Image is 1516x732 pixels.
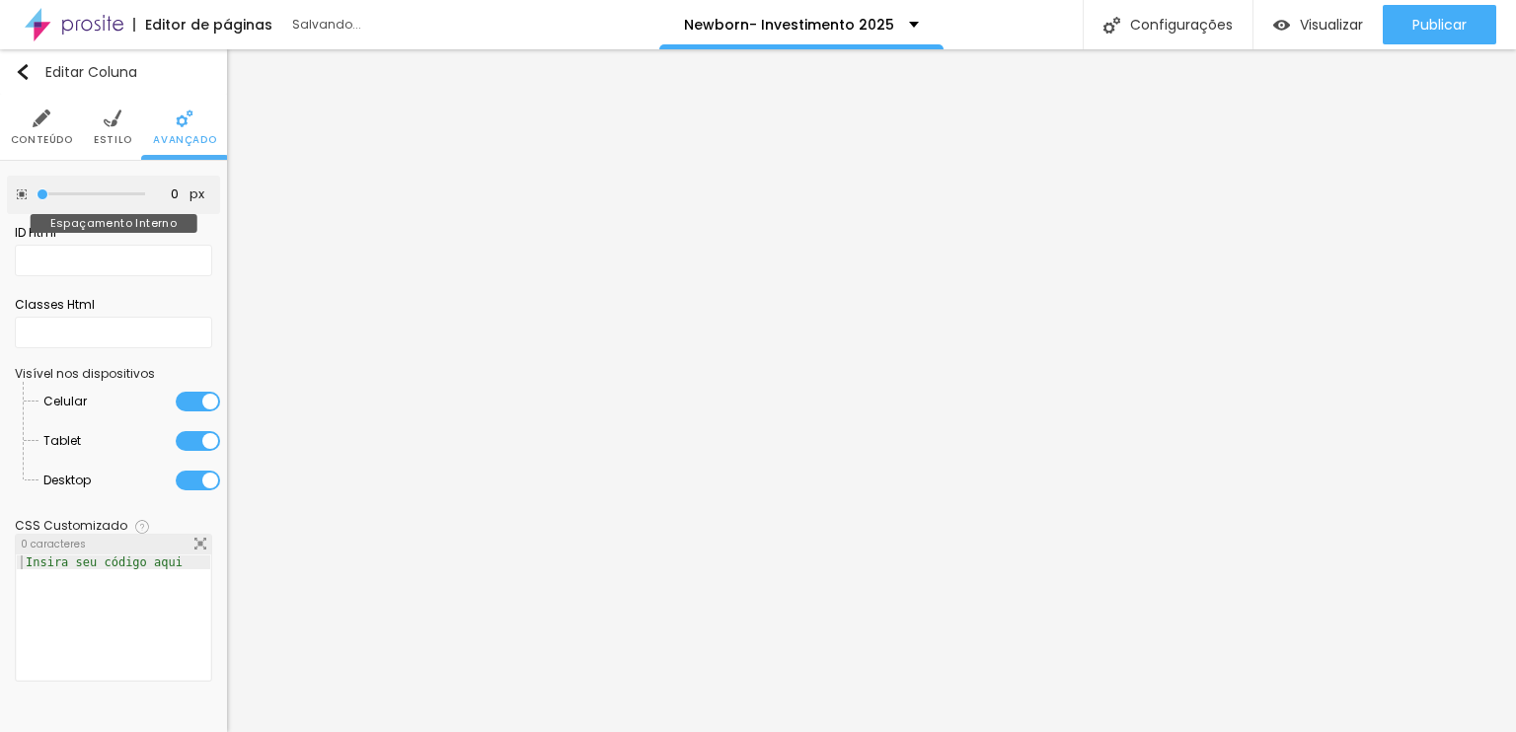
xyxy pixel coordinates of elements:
img: Icone [104,110,121,127]
img: Icone [176,110,193,127]
span: Estilo [94,135,132,145]
div: CSS Customizado [15,520,127,532]
div: 0 caracteres [16,535,211,554]
div: Salvando... [292,19,519,31]
img: Icone [33,110,50,127]
div: Classes Html [15,296,212,314]
iframe: Editor [227,49,1516,732]
p: Newborn- Investimento 2025 [684,18,894,32]
button: Publicar [1383,5,1496,44]
span: Conteúdo [11,135,73,145]
span: Celular [43,382,87,421]
img: Icone [135,520,149,534]
div: Editar Coluna [15,64,137,80]
img: Icone [1103,17,1120,34]
img: Icone [194,538,206,549]
span: Avançado [153,135,216,145]
span: Publicar [1412,17,1467,33]
img: Icone [17,189,27,199]
button: Visualizar [1253,5,1383,44]
div: ID Html [15,224,212,242]
div: Visível nos dispositivos [15,368,212,380]
span: Desktop [43,461,91,500]
button: px [184,186,210,203]
span: Visualizar [1300,17,1363,33]
img: view-1.svg [1273,17,1290,34]
img: Icone [15,64,31,80]
div: Editor de páginas [133,18,272,32]
div: Insira seu código aqui [17,555,191,569]
span: Tablet [43,421,81,461]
